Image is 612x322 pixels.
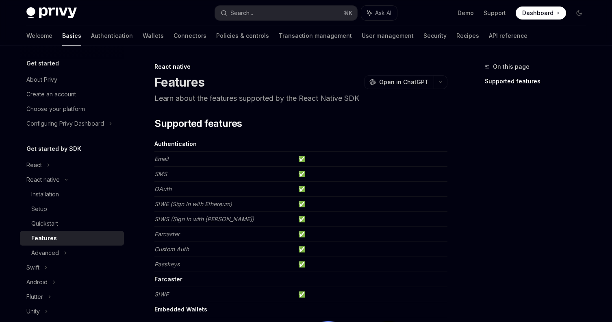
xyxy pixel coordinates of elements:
span: Supported features [154,117,242,130]
a: Dashboard [516,7,566,20]
a: Welcome [26,26,52,46]
strong: Farcaster [154,276,182,283]
a: Connectors [174,26,206,46]
h1: Features [154,75,204,89]
em: OAuth [154,185,171,192]
span: Open in ChatGPT [379,78,429,86]
strong: Authentication [154,140,197,147]
a: Setup [20,202,124,216]
a: Security [423,26,447,46]
a: Features [20,231,124,246]
a: Authentication [91,26,133,46]
td: ✅ [295,167,447,182]
em: SIWF [154,291,169,298]
td: ✅ [295,287,447,302]
em: SIWE (Sign In with Ethereum) [154,200,232,207]
button: Search...⌘K [215,6,357,20]
div: Features [31,233,57,243]
a: Policies & controls [216,26,269,46]
em: Passkeys [154,261,180,268]
div: Choose your platform [26,104,85,114]
div: Installation [31,189,59,199]
span: On this page [493,62,530,72]
span: ⌘ K [344,10,352,16]
a: Supported features [485,75,592,88]
a: Create an account [20,87,124,102]
a: API reference [489,26,527,46]
p: Learn about the features supported by the React Native SDK [154,93,447,104]
td: ✅ [295,152,447,167]
div: Android [26,277,48,287]
div: Quickstart [31,219,58,228]
a: Basics [62,26,81,46]
strong: Embedded Wallets [154,306,207,313]
td: ✅ [295,212,447,227]
a: Quickstart [20,216,124,231]
div: React native [154,63,447,71]
a: Transaction management [279,26,352,46]
div: Swift [26,263,39,272]
div: About Privy [26,75,57,85]
div: Search... [230,8,253,18]
td: ✅ [295,197,447,212]
span: Ask AI [375,9,391,17]
td: ✅ [295,242,447,257]
h5: Get started [26,59,59,68]
div: Unity [26,307,40,316]
button: Ask AI [361,6,397,20]
em: SIWS (Sign In with [PERSON_NAME]) [154,215,254,222]
em: Email [154,155,168,162]
h5: Get started by SDK [26,144,81,154]
button: Toggle dark mode [573,7,586,20]
span: Dashboard [522,9,553,17]
div: React native [26,175,60,185]
div: Configuring Privy Dashboard [26,119,104,128]
button: Open in ChatGPT [364,75,434,89]
a: Choose your platform [20,102,124,116]
a: About Privy [20,72,124,87]
td: ✅ [295,182,447,197]
a: Support [484,9,506,17]
div: React [26,160,42,170]
em: Custom Auth [154,246,189,252]
div: Advanced [31,248,59,258]
a: Demo [458,9,474,17]
em: SMS [154,170,167,177]
img: dark logo [26,7,77,19]
a: User management [362,26,414,46]
a: Installation [20,187,124,202]
td: ✅ [295,227,447,242]
a: Wallets [143,26,164,46]
em: Farcaster [154,231,180,237]
div: Setup [31,204,47,214]
div: Flutter [26,292,43,302]
div: Create an account [26,89,76,99]
a: Recipes [456,26,479,46]
td: ✅ [295,257,447,272]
